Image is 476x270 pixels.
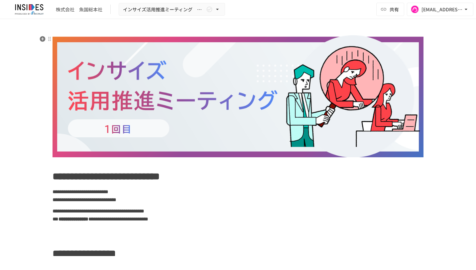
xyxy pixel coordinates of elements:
button: [EMAIL_ADDRESS][DOMAIN_NAME] [407,3,473,16]
button: 共有 [376,3,404,16]
span: 共有 [390,6,399,13]
button: インサイズ活用推進ミーティング ～1回目～ [119,3,225,16]
span: インサイズ活用推進ミーティング ～1回目～ [123,5,205,14]
img: JmGSPSkPjKwBq77AtHmwC7bJguQHJlCRQfAXtnx4WuV [8,4,51,15]
div: [EMAIL_ADDRESS][DOMAIN_NAME] [421,5,463,14]
div: 株式会社 魚国総本社 [56,6,102,13]
img: qfRHfZFm8a7ASaNhle0fjz45BnORTh7b5ErIF9ySDQ9 [53,35,423,157]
